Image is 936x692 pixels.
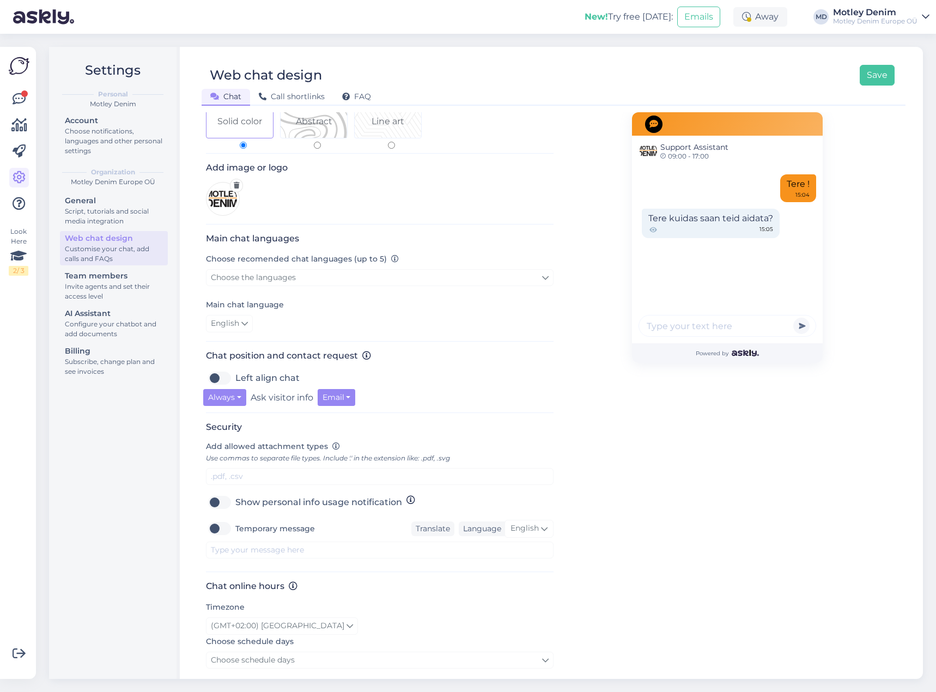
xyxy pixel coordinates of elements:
div: Subscribe, change plan and see invoices [65,357,163,377]
div: Script, tutorials and social media integration [65,207,163,226]
label: Timezone [206,602,245,613]
div: Tere kuidas saan teid aidata? [642,209,780,238]
button: Always [203,389,246,406]
span: Powered by [696,349,758,357]
label: Choose schedule days [206,636,294,647]
input: Pattern 2Line art [388,142,395,149]
div: Configure your chatbot and add documents [65,319,163,339]
img: Askly Logo [9,56,29,76]
div: Solid color [217,115,262,128]
h3: Chat online hours [206,581,554,591]
div: Invite agents and set their access level [65,282,163,301]
input: Pattern 1Abstract [314,142,321,149]
b: Personal [98,89,128,99]
div: 2 / 3 [9,266,28,276]
img: Support [640,142,657,160]
div: Translate [411,521,454,536]
span: Use commas to separate file types. Include '.' in the extension like: .pdf, .svg [206,454,450,462]
a: English [206,315,253,332]
div: Tere ! [780,174,816,202]
a: AccountChoose notifications, languages and other personal settings [60,113,168,157]
span: 09:00 - 17:00 [660,153,728,160]
div: Web chat design [210,65,322,86]
span: Chat [210,92,241,101]
a: Motley DenimMotley Denim Europe OÜ [833,8,929,26]
span: Add allowed attachment types [206,441,328,451]
div: AI Assistant [65,308,163,319]
a: Team membersInvite agents and set their access level [60,269,168,303]
div: General [65,195,163,207]
div: Customise your chat, add calls and FAQs [65,244,163,264]
button: Emails [677,7,720,27]
a: Choose the languages [206,269,554,286]
input: .pdf, .csv [206,468,554,485]
div: Abstract [296,115,332,128]
b: Organization [91,167,135,177]
div: Motley Denim [58,99,168,109]
span: English [211,318,239,330]
h3: Add image or logo [206,162,554,173]
div: Look Here [9,227,28,276]
div: Motley Denim [833,8,917,17]
div: Motley Denim Europe OÜ [833,17,917,26]
a: Choose schedule days [206,652,554,669]
label: Ask visitor info [251,389,313,406]
img: Logo preview [206,182,240,216]
h3: Chat position and contact request [206,350,554,361]
div: Billing [65,345,163,357]
h2: Settings [58,60,168,81]
span: (GMT+02:00) [GEOGRAPHIC_DATA] [211,620,344,632]
div: Motley Denim Europe OÜ [58,177,168,187]
div: Web chat design [65,233,163,244]
div: 15:04 [795,191,810,199]
a: AI AssistantConfigure your chatbot and add documents [60,306,168,341]
div: MD [813,9,829,25]
b: New! [585,11,608,22]
img: Askly [732,350,758,356]
div: Language [459,523,501,535]
div: Try free [DATE]: [585,10,673,23]
a: GeneralScript, tutorials and social media integration [60,193,168,228]
input: Type your text here [639,315,816,337]
div: Choose notifications, languages and other personal settings [65,126,163,156]
label: Choose recomended chat languages (up to 5) [206,253,399,265]
div: Account [65,115,163,126]
span: Call shortlinks [259,92,325,101]
span: English [510,523,539,535]
div: Line art [372,115,404,128]
label: Show personal info usage notification [235,494,402,511]
div: Away [733,7,787,27]
span: Support Assistant [660,142,728,153]
div: Team members [65,270,163,282]
span: Choose schedule days [211,655,295,665]
label: Left align chat [235,369,300,387]
label: Temporary message [235,520,315,537]
h3: Security [206,422,554,432]
span: 15:05 [759,225,773,235]
input: Solid color [240,142,247,149]
span: FAQ [342,92,371,101]
a: (GMT+02:00) [GEOGRAPHIC_DATA] [206,617,358,635]
button: Save [860,65,895,86]
label: Main chat language [206,299,284,311]
h3: Main chat languages [206,233,554,244]
span: Choose the languages [211,272,296,282]
a: BillingSubscribe, change plan and see invoices [60,344,168,378]
button: Email [318,389,356,406]
a: Web chat designCustomise your chat, add calls and FAQs [60,231,168,265]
